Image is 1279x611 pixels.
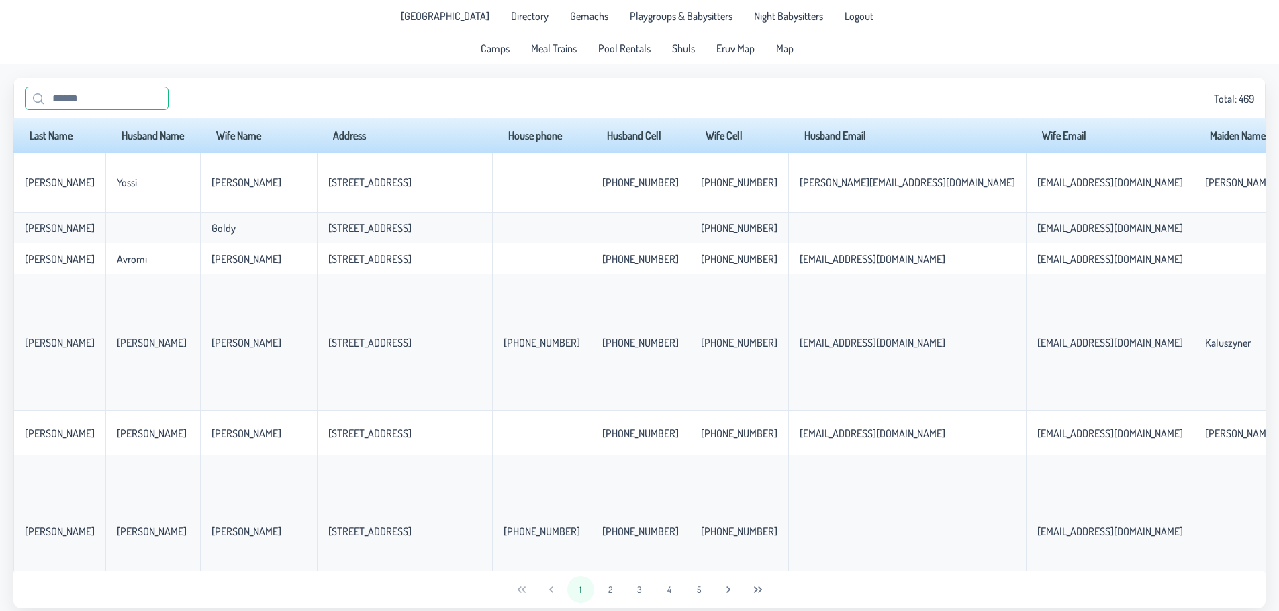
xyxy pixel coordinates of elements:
[328,336,412,349] p-celleditor: [STREET_ADDRESS]
[504,336,580,349] p-celleditor: [PHONE_NUMBER]
[715,576,742,603] button: Next Page
[701,221,777,235] p-celleditor: [PHONE_NUMBER]
[393,5,498,27] a: [GEOGRAPHIC_DATA]
[117,252,147,266] p-celleditor: Avromi
[211,524,281,538] p-celleditor: [PERSON_NAME]
[328,252,412,266] p-celleditor: [STREET_ADDRESS]
[1205,176,1275,189] p-celleditor: [PERSON_NAME]
[768,38,802,59] a: Map
[602,176,679,189] p-celleditor: [PHONE_NUMBER]
[708,38,763,59] a: Eruv Map
[211,221,236,235] p-celleditor: Goldy
[602,524,679,538] p-celleditor: [PHONE_NUMBER]
[1037,252,1183,266] p-celleditor: [EMAIL_ADDRESS][DOMAIN_NAME]
[117,176,137,189] p-celleditor: Yossi
[328,221,412,235] p-celleditor: [STREET_ADDRESS]
[746,5,831,27] a: Night Babysitters
[591,118,690,153] th: Husband Cell
[656,576,683,603] button: 4
[567,576,594,603] button: 1
[602,336,679,349] p-celleditor: [PHONE_NUMBER]
[602,427,679,440] p-celleditor: [PHONE_NUMBER]
[328,524,412,538] p-celleditor: [STREET_ADDRESS]
[211,336,281,349] p-celleditor: [PERSON_NAME]
[570,11,608,21] span: Gemachs
[800,176,1015,189] p-celleditor: [PERSON_NAME][EMAIL_ADDRESS][DOMAIN_NAME]
[211,252,281,266] p-celleditor: [PERSON_NAME]
[328,176,412,189] p-celleditor: [STREET_ADDRESS]
[25,87,1254,110] div: Total: 469
[701,336,777,349] p-celleditor: [PHONE_NUMBER]
[701,252,777,266] p-celleditor: [PHONE_NUMBER]
[716,43,755,54] span: Eruv Map
[25,427,95,440] p-celleditor: [PERSON_NAME]
[845,11,873,21] span: Logout
[630,11,732,21] span: Playgroups & Babysitters
[1205,427,1275,440] p-celleditor: [PERSON_NAME]
[664,38,703,59] a: Shuls
[837,5,882,27] li: Logout
[685,576,712,603] button: 5
[590,38,659,59] a: Pool Rentals
[800,427,945,440] p-celleditor: [EMAIL_ADDRESS][DOMAIN_NAME]
[481,43,510,54] span: Camps
[598,43,651,54] span: Pool Rentals
[1205,336,1251,349] p-celleditor: Kaluszyner
[328,427,412,440] p-celleditor: [STREET_ADDRESS]
[25,221,95,235] p-celleditor: [PERSON_NAME]
[117,427,187,440] p-celleditor: [PERSON_NAME]
[1026,118,1194,153] th: Wife Email
[531,43,577,54] span: Meal Trains
[117,524,187,538] p-celleditor: [PERSON_NAME]
[1037,336,1183,349] p-celleditor: [EMAIL_ADDRESS][DOMAIN_NAME]
[562,5,616,27] a: Gemachs
[200,118,317,153] th: Wife Name
[25,336,95,349] p-celleditor: [PERSON_NAME]
[622,5,741,27] a: Playgroups & Babysitters
[393,5,498,27] li: Pine Lake Park
[800,252,945,266] p-celleditor: [EMAIL_ADDRESS][DOMAIN_NAME]
[602,252,679,266] p-celleditor: [PHONE_NUMBER]
[745,576,771,603] button: Last Page
[800,336,945,349] p-celleditor: [EMAIL_ADDRESS][DOMAIN_NAME]
[672,43,695,54] span: Shuls
[1037,524,1183,538] p-celleditor: [EMAIL_ADDRESS][DOMAIN_NAME]
[776,43,794,54] span: Map
[473,38,518,59] a: Camps
[401,11,489,21] span: [GEOGRAPHIC_DATA]
[211,427,281,440] p-celleditor: [PERSON_NAME]
[105,118,200,153] th: Husband Name
[1037,176,1183,189] p-celleditor: [EMAIL_ADDRESS][DOMAIN_NAME]
[701,524,777,538] p-celleditor: [PHONE_NUMBER]
[25,524,95,538] p-celleditor: [PERSON_NAME]
[597,576,624,603] button: 2
[754,11,823,21] span: Night Babysitters
[25,176,95,189] p-celleditor: [PERSON_NAME]
[626,576,653,603] button: 3
[701,427,777,440] p-celleditor: [PHONE_NUMBER]
[701,176,777,189] p-celleditor: [PHONE_NUMBER]
[511,11,549,21] span: Directory
[523,38,585,59] a: Meal Trains
[211,176,281,189] p-celleditor: [PERSON_NAME]
[690,118,788,153] th: Wife Cell
[317,118,492,153] th: Address
[1037,427,1183,440] p-celleditor: [EMAIL_ADDRESS][DOMAIN_NAME]
[13,118,105,153] th: Last Name
[1037,221,1183,235] p-celleditor: [EMAIL_ADDRESS][DOMAIN_NAME]
[503,5,557,27] a: Directory
[25,252,95,266] p-celleditor: [PERSON_NAME]
[492,118,591,153] th: House phone
[788,118,1026,153] th: Husband Email
[504,524,580,538] p-celleditor: [PHONE_NUMBER]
